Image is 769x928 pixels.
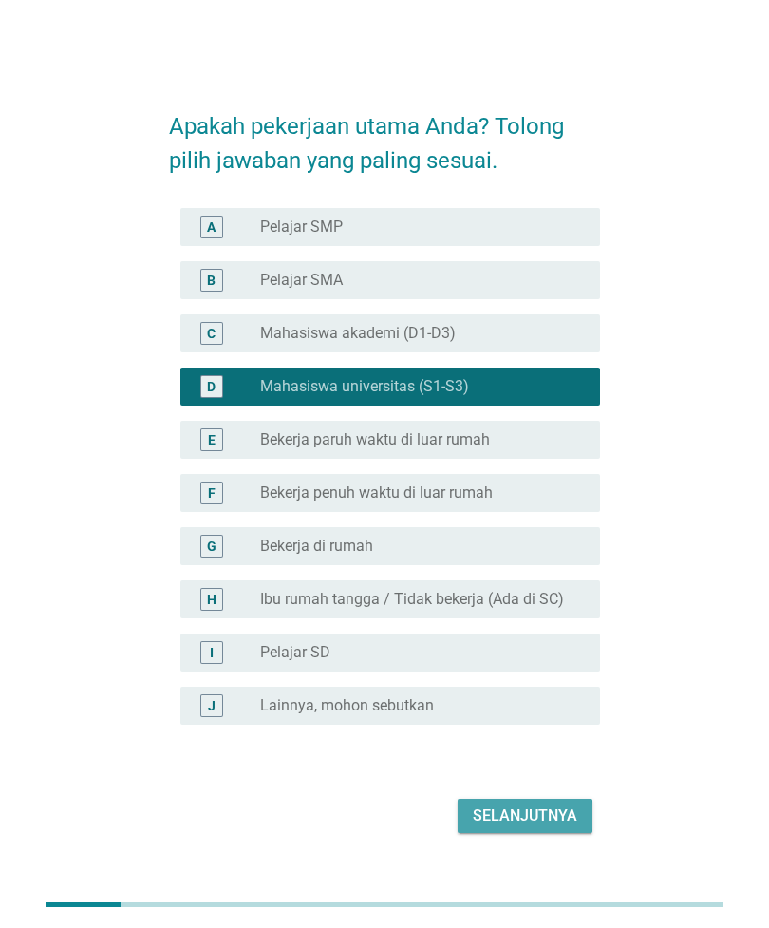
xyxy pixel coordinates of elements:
label: Bekerja di rumah [260,537,373,556]
label: Pelajar SD [260,643,330,662]
label: Pelajar SMA [260,271,343,290]
label: Mahasiswa universitas (S1-S3) [260,377,469,396]
label: Pelajar SMP [260,218,343,237]
div: Selanjutnya [473,805,577,827]
label: Mahasiswa akademi (D1-D3) [260,324,456,343]
div: I [210,642,214,662]
div: C [207,323,216,343]
label: Lainnya, mohon sebutkan [260,696,434,715]
div: A [207,217,216,237]
div: F [208,483,216,502]
div: E [208,429,216,449]
label: Ibu rumah tangga / Tidak bekerja (Ada di SC) [260,590,564,609]
div: B [207,270,216,290]
button: Selanjutnya [458,799,592,833]
div: H [207,589,216,609]
label: Bekerja penuh waktu di luar rumah [260,483,493,502]
div: G [207,536,216,556]
h2: Apakah pekerjaan utama Anda? Tolong pilih jawaban yang paling sesuai. [169,90,601,178]
label: Bekerja paruh waktu di luar rumah [260,430,490,449]
div: J [208,695,216,715]
div: D [207,376,216,396]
